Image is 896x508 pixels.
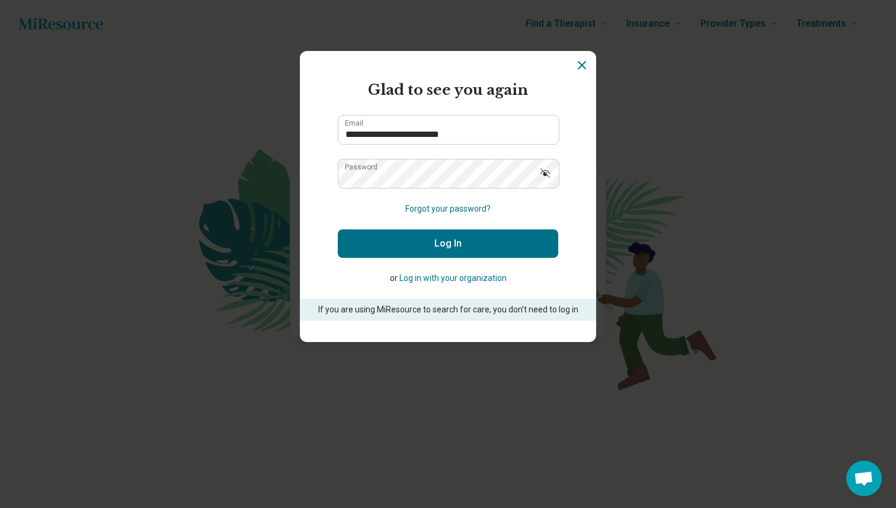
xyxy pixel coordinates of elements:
button: Log In [338,229,558,258]
p: or [338,272,558,285]
button: Show password [532,159,558,187]
h2: Glad to see you again [338,79,558,101]
section: Login Dialog [300,51,596,342]
button: Dismiss [575,58,589,72]
button: Log in with your organization [399,272,507,285]
label: Email [345,120,363,127]
p: If you are using MiResource to search for care, you don’t need to log in [316,303,580,316]
label: Password [345,164,377,171]
button: Forgot your password? [405,203,491,215]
